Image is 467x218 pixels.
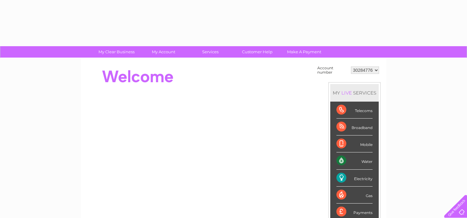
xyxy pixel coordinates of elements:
a: My Account [138,46,189,58]
div: Broadband [336,119,373,135]
a: Customer Help [232,46,283,58]
a: Services [185,46,236,58]
a: Make A Payment [279,46,330,58]
div: Mobile [336,135,373,152]
div: LIVE [340,90,353,96]
div: Water [336,152,373,169]
div: Electricity [336,170,373,187]
a: My Clear Business [91,46,142,58]
div: Telecoms [336,102,373,119]
div: Gas [336,187,373,204]
td: Account number [316,64,349,76]
div: MY SERVICES [330,84,379,102]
